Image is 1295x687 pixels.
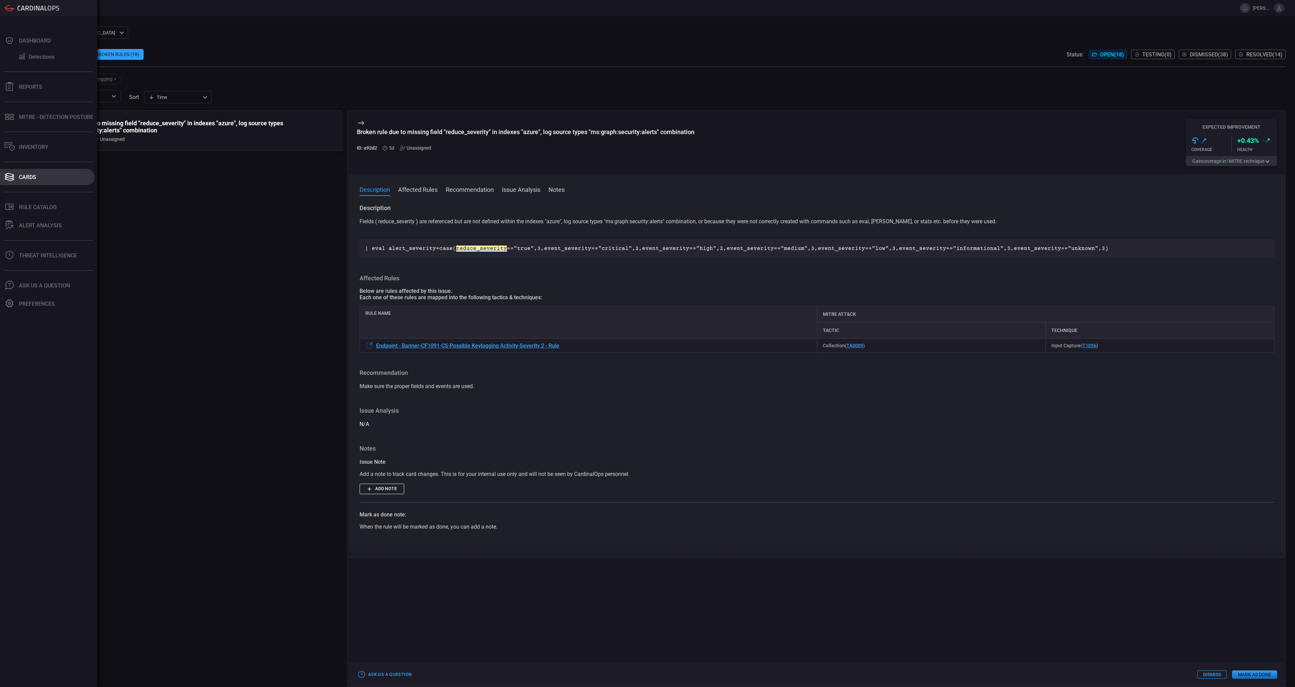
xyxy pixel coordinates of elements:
div: Broken Rules (18) [91,49,144,60]
button: Mark as Done [1232,670,1277,679]
h3: Recommendation [360,369,1274,377]
div: Unassigned [93,136,125,142]
button: Open(18) [1089,50,1127,59]
div: Rule Name [360,306,817,338]
button: Recommendation [446,185,494,193]
button: Resolved(14) [1235,50,1286,59]
button: Ask Us a Question [357,669,413,680]
span: [PERSON_NAME][EMAIL_ADDRESS][PERSON_NAME][DOMAIN_NAME] [1253,5,1271,11]
button: Notes [548,185,565,193]
div: Broken rule due to missing field "reduce_severity" in indexes "azure", log source types "ms:graph... [50,120,293,134]
a: TA0009 [847,343,863,348]
button: Testing(0) [1131,50,1175,59]
div: Unassigned [400,145,431,151]
div: Detections [29,54,54,60]
span: Endpoint - Banner-CF1091-CS-Possible Keylogging Activity-Severity 2 - Rule [376,342,559,349]
div: Ask Us A Question [19,282,70,289]
span: Resolved ( 14 ) [1246,51,1282,58]
button: Dismiss [1197,670,1227,679]
button: Add note [360,484,404,494]
span: Collection ( ) [823,343,865,348]
div: Each one of these rules are mapped into the following tactics & techniques: [360,294,1274,301]
div: MITRE ATT&CK [817,306,1275,322]
div: ALERT ANALYSIS [19,222,62,229]
h3: + 0.43 % [1237,136,1259,145]
button: Open [109,92,119,101]
div: Add a note to track card changes. This is for your internal use only and will not be seen by Card... [360,470,1274,478]
span: Status: [1067,51,1083,58]
div: Preferences [19,301,55,307]
button: Affected Rules [398,185,438,193]
div: Coverage [1191,147,1231,152]
div: Tactic [817,322,1046,338]
h5: Expected Improvement [1186,124,1277,130]
span: 1 [1226,158,1229,164]
a: Endpoint - Banner-CF1091-CS-Possible Keylogging Activity-Severity 2 - Rule [365,341,559,350]
div: Mark as done note: [360,511,1274,519]
div: Reports [19,84,42,90]
span: Open ( 18 ) [1100,51,1124,58]
h3: Affected Rules [360,274,1274,282]
button: Issue Analysis [502,185,540,193]
h3: Issue Analysis [360,407,1274,415]
div: N/A [360,407,1274,428]
span: Sep 29, 2025 1:00 AM [389,145,394,151]
em: reduce_severity [456,246,507,252]
div: Health [1237,147,1277,152]
button: Dismissed(38) [1179,50,1231,59]
p: | eval alert_severity=case( =="true",3,event_severity=="critical",2,event_severity=="high",2,even... [365,245,1269,253]
span: Testing ( 0 ) [1142,51,1172,58]
div: Rule Catalog [19,204,57,210]
button: Gaincoverage in1MITRE technique [1186,156,1277,166]
h5: ID: a92d2 [357,145,377,151]
a: T1056 [1082,343,1096,348]
div: Below are rules affected by this issue. [360,288,1274,294]
div: When the rule will be marked as done, you can add a note. [360,523,1274,531]
div: Broken rule due to missing field "reduce_severity" in indexes "azure", log source types "ms:graph... [357,128,694,135]
p: Fields ( reduce_severity ) are referenced but are not defined within the indexes "azure", log sou... [360,218,1274,234]
div: Issue Note [360,458,1274,466]
div: MITRE - Detection Posture [19,114,93,120]
span: Make sure the proper fields and events are used. [360,383,474,389]
div: Dashboard [19,37,51,44]
span: Input Capture ( ) [1051,343,1098,348]
div: Cards [19,174,36,180]
div: Inventory [19,144,48,150]
h3: Notes [360,444,1274,453]
div: Threat Intelligence [19,252,77,259]
label: sort [129,94,139,100]
div: Technique [1046,322,1274,338]
h3: Description [360,204,1274,212]
button: Description [360,185,390,193]
span: Dismissed ( 38 ) [1190,51,1228,58]
div: Time [149,94,201,101]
